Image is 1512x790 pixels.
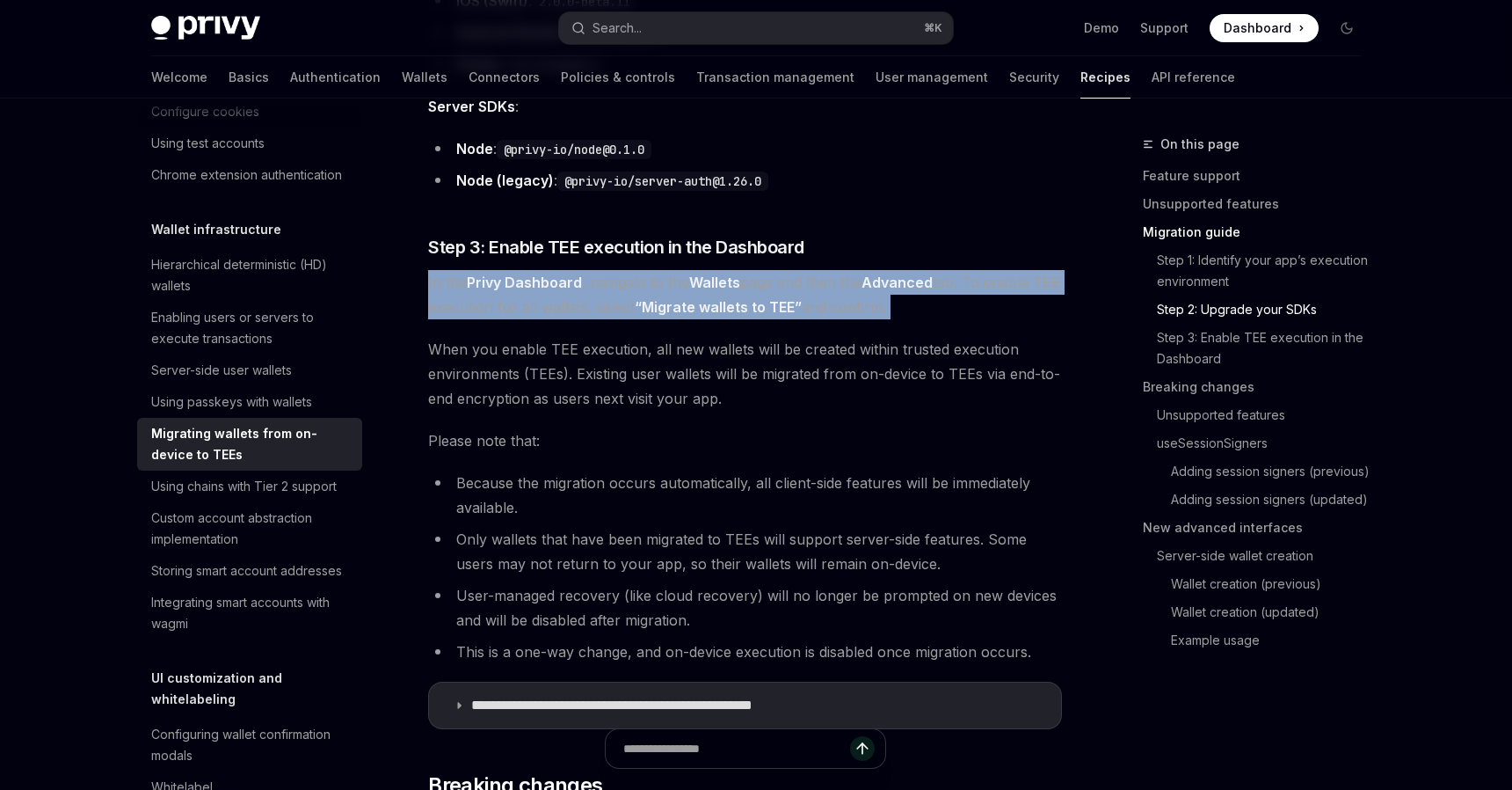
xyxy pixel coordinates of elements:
[428,428,1062,453] span: Please note that:
[1224,19,1291,37] span: Dashboard
[290,56,381,99] a: Authentication
[1143,324,1375,373] a: Step 3: Enable TEE execution in the Dashboard
[1080,56,1130,99] a: Recipes
[151,391,312,413] div: Using passkeys with wallets
[137,719,362,772] a: Configuring wallet confirmation modals
[456,140,493,157] strong: Node
[137,386,362,418] a: Using passkeys with wallets
[229,56,269,99] a: Basics
[151,592,352,634] div: Integrating smart accounts with wagmi
[1143,401,1375,429] a: Unsupported features
[1143,246,1375,296] a: Step 1: Identify your app’s execution environment
[151,560,342,582] div: Storing smart account addresses
[1143,373,1375,401] a: Breaking changes
[559,12,953,44] button: Search...⌘K
[151,165,342,186] div: Chrome extension authentication
[1009,56,1059,99] a: Security
[1160,134,1239,155] span: On this page
[497,140,651,159] code: @privy-io/node@0.1.0
[428,270,1062,319] span: In the , navigate to the page and then the tab. To enable TEE execution for all wallets, select a...
[151,423,352,465] div: Migrating wallets from on-device to TEEs
[428,583,1062,633] li: User-managed recovery (like cloud recovery) will no longer be prompted on new devices and will be...
[151,254,352,296] div: Hierarchical deterministic (HD) wallets
[1143,486,1375,514] a: Adding session signers (updated)
[428,235,804,260] span: Step 3: Enable TEE execution in the Dashboard
[1333,14,1361,42] button: Toggle dark mode
[428,471,1062,520] li: Because the migration occurs automatically, all client-side features will be immediately available.
[137,555,362,587] a: Storing smart account addresses
[876,56,988,99] a: User management
[402,56,447,99] a: Wallets
[456,172,554,189] strong: Node (legacy)
[561,56,675,99] a: Policies & controls
[1210,14,1319,42] a: Dashboard
[151,476,337,497] div: Using chains with Tier 2 support
[137,418,362,471] a: Migrating wallets from on-device to TEEs
[428,168,1062,193] li: :
[592,18,642,39] div: Search...
[137,355,362,386] a: Server-side user wallets
[1143,296,1375,324] a: Step 2: Upgrade your SDKs
[137,587,362,640] a: Integrating smart accounts with wagmi
[467,274,582,292] a: Privy Dashboard
[635,298,802,316] strong: “Migrate wallets to TEE”
[1143,542,1375,570] a: Server-side wallet creation
[469,56,540,99] a: Connectors
[428,640,1062,664] li: This is a one-way change, and on-device execution is disabled once migration occurs.
[428,337,1062,411] span: When you enable TEE execution, all new wallets will be created within trusted execution environme...
[137,249,362,302] a: Hierarchical deterministic (HD) wallets
[428,136,1062,161] li: :
[1143,190,1375,218] a: Unsupported features
[137,302,362,355] a: Enabling users or servers to execute transactions
[1143,457,1375,486] a: Adding session signers (previous)
[137,159,362,191] a: Chrome extension authentication
[1143,514,1375,542] a: New advanced interfaces
[1084,19,1119,37] a: Demo
[151,16,260,40] img: dark logo
[428,527,1062,576] li: Only wallets that have been migrated to TEEs will support server-side features. Some users may no...
[428,94,1062,119] span: :
[137,502,362,555] a: Custom account abstraction implementation
[151,724,352,766] div: Configuring wallet confirmation modals
[924,21,942,35] span: ⌘ K
[557,172,768,191] code: @privy-io/server-auth@1.26.0
[1143,218,1375,246] a: Migration guide
[137,128,362,159] a: Using test accounts
[137,471,362,502] a: Using chains with Tier 2 support
[623,729,850,768] input: Ask a question...
[1140,19,1189,37] a: Support
[151,133,265,154] div: Using test accounts
[1143,570,1375,598] a: Wallet creation (previous)
[696,56,854,99] a: Transaction management
[151,307,352,349] div: Enabling users or servers to execute transactions
[151,668,362,710] h5: UI customization and whitelabeling
[1143,162,1375,190] a: Feature support
[861,274,933,291] strong: Advanced
[1143,626,1375,655] a: Example usage
[1143,598,1375,626] a: Wallet creation (updated)
[1143,429,1375,457] a: useSessionSigners
[151,508,352,550] div: Custom account abstraction implementation
[1152,56,1235,99] a: API reference
[428,98,515,115] strong: Server SDKs
[151,219,281,240] h5: Wallet infrastructure
[689,274,740,291] strong: Wallets
[151,56,207,99] a: Welcome
[151,360,292,381] div: Server-side user wallets
[850,736,875,761] button: Send message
